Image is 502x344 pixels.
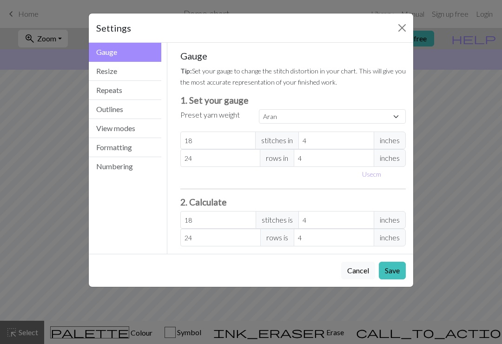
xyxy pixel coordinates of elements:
button: Close [395,20,410,35]
button: Repeats [89,81,161,100]
button: View modes [89,119,161,138]
h5: Settings [96,21,131,35]
span: inches [374,132,406,149]
span: rows in [260,149,294,167]
button: Outlines [89,100,161,119]
span: inches [374,229,406,246]
span: rows is [260,229,294,246]
strong: Tip: [180,67,192,75]
button: Cancel [341,262,375,279]
span: inches [374,211,406,229]
button: Numbering [89,157,161,176]
button: Formatting [89,138,161,157]
label: Preset yarn weight [180,109,240,120]
h5: Gauge [180,50,406,61]
span: stitches in [255,132,299,149]
h3: 1. Set your gauge [180,95,406,106]
button: Gauge [89,43,161,62]
small: Set your gauge to change the stitch distortion in your chart. This will give you the most accurat... [180,67,406,86]
button: Save [379,262,406,279]
span: stitches is [256,211,299,229]
h3: 2. Calculate [180,197,406,207]
button: Usecm [358,167,385,181]
button: Resize [89,62,161,81]
span: inches [374,149,406,167]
